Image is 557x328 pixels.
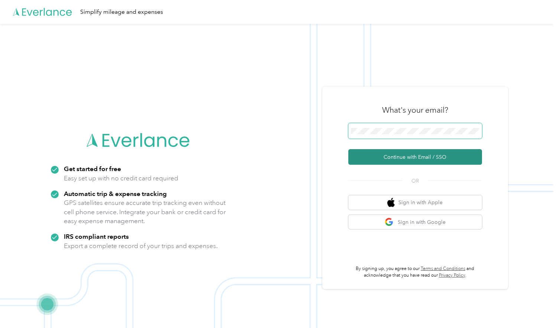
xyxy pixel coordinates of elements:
strong: IRS compliant reports [64,232,129,240]
a: Privacy Policy [439,273,465,278]
p: Easy set up with no credit card required [64,174,178,183]
p: By signing up, you agree to our and acknowledge that you have read our . [348,266,482,279]
a: Terms and Conditions [421,266,465,271]
button: google logoSign in with Google [348,215,482,229]
div: Simplify mileage and expenses [80,7,163,17]
button: Continue with Email / SSO [348,149,482,165]
h3: What's your email? [382,105,448,115]
p: GPS satellites ensure accurate trip tracking even without cell phone service. Integrate your bank... [64,198,226,226]
span: OR [402,177,428,185]
button: apple logoSign in with Apple [348,195,482,210]
img: google logo [385,218,394,227]
strong: Automatic trip & expense tracking [64,190,167,197]
p: Export a complete record of your trips and expenses. [64,241,218,251]
strong: Get started for free [64,165,121,173]
img: apple logo [387,198,395,207]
